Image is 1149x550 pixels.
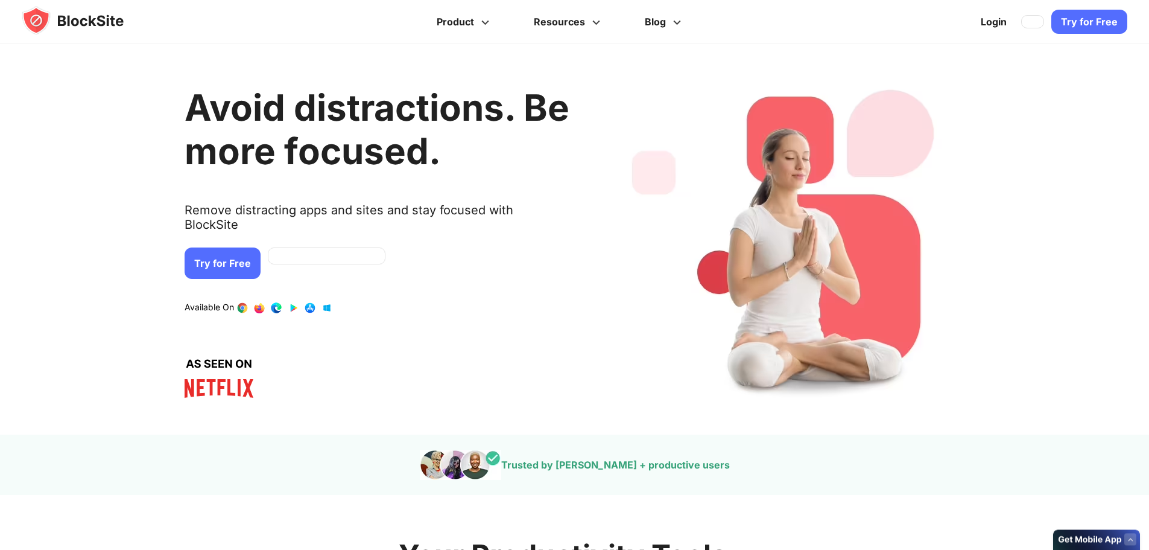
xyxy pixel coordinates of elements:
[1051,10,1127,34] a: Try for Free
[501,459,730,471] text: Trusted by [PERSON_NAME] + productive users
[973,7,1014,36] a: Login
[185,302,234,314] text: Available On
[185,248,261,279] a: Try for Free
[185,203,569,241] text: Remove distracting apps and sites and stay focused with BlockSite
[185,86,569,173] h1: Avoid distractions. Be more focused.
[420,450,501,480] img: pepole images
[22,6,147,35] img: blocksite-icon.5d769676.svg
